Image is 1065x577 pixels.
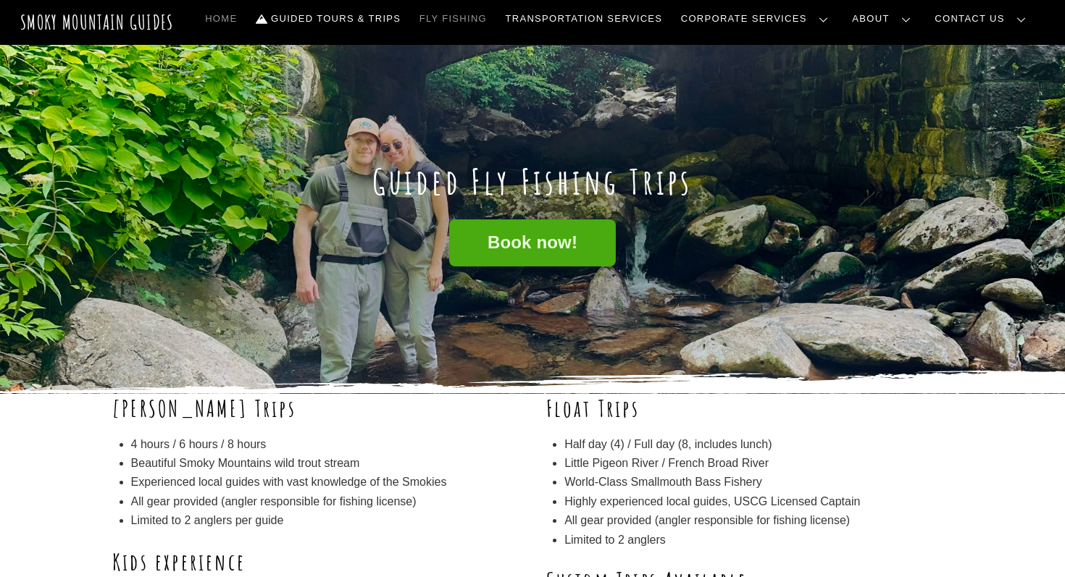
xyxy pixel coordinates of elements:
[564,531,953,549] li: Limited to 2 anglers
[930,4,1037,34] a: Contact Us
[564,473,953,492] li: World-Class Smallmouth Bass Fishery
[131,473,519,492] li: Experienced local guides with vast knowledge of the Smokies
[131,454,519,473] li: Beautiful Smoky Mountains wild trout stream
[112,393,296,423] b: [PERSON_NAME] Trips
[131,511,519,530] li: Limited to 2 anglers per guide
[546,393,640,423] b: Float Trips
[500,4,668,34] a: Transportation Services
[20,10,174,34] a: Smoky Mountain Guides
[112,161,953,203] h1: Guided Fly Fishing Trips
[131,492,519,511] li: All gear provided (angler responsible for fishing license)
[414,4,493,34] a: Fly Fishing
[564,492,953,511] li: Highly experienced local guides, USCG Licensed Captain
[564,511,953,530] li: All gear provided (angler responsible for fishing license)
[488,235,577,250] span: Book now!
[847,4,922,34] a: About
[112,547,246,576] b: Kids experience
[131,435,519,454] li: 4 hours / 6 hours / 8 hours
[199,4,243,34] a: Home
[449,219,616,266] a: Book now!
[564,454,953,473] li: Little Pigeon River / French Broad River
[250,4,406,34] a: Guided Tours & Trips
[564,435,953,454] li: Half day (4) / Full day (8, includes lunch)
[675,4,840,34] a: Corporate Services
